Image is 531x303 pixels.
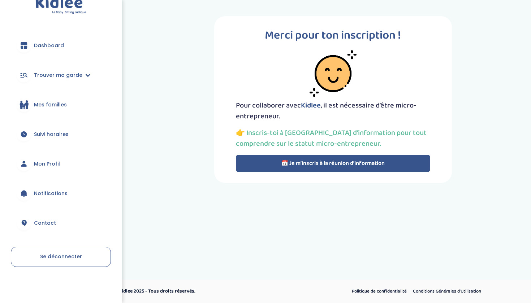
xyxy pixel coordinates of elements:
span: Mes familles [34,101,67,109]
span: Suivi horaires [34,131,69,138]
a: Mes familles [11,92,111,118]
img: smiley-face [310,50,357,97]
a: Trouver ma garde [11,62,111,88]
p: © Kidlee 2025 - Tous droits réservés. [114,287,296,295]
p: Merci pour ton inscription ! [236,27,430,44]
span: Mon Profil [34,160,60,168]
a: Conditions Générales d’Utilisation [410,287,484,296]
span: Se déconnecter [40,253,82,260]
a: Notifications [11,180,111,206]
span: Dashboard [34,42,64,49]
span: Contact [34,219,56,227]
p: 👉 Inscris-toi à [GEOGRAPHIC_DATA] d’information pour tout comprendre sur le statut micro-entrepre... [236,127,430,149]
span: Kidlee [301,100,321,111]
a: Se déconnecter [11,247,111,267]
a: Contact [11,210,111,236]
a: Mon Profil [11,151,111,177]
span: Trouver ma garde [34,71,82,79]
a: Suivi horaires [11,121,111,147]
span: Notifications [34,190,68,197]
a: Dashboard [11,32,111,58]
button: 📅 Je m’inscris à la réunion d’information [236,155,430,172]
p: Pour collaborer avec , il est nécessaire d’être micro-entrepreneur. [236,100,430,122]
a: Politique de confidentialité [349,287,409,296]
